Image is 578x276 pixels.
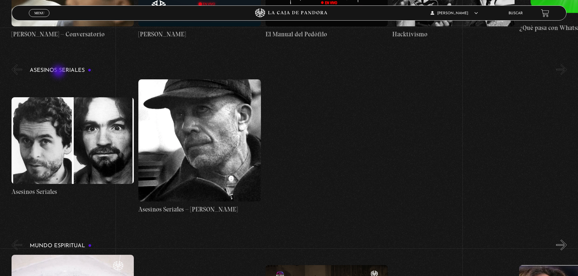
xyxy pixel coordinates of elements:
[34,11,44,15] span: Menu
[138,79,261,214] a: Asesinos Seriales – [PERSON_NAME]
[12,187,134,197] h4: Asesinos Seriales
[541,9,549,17] a: View your shopping cart
[509,12,523,15] a: Buscar
[12,29,134,39] h4: [PERSON_NAME] – Conversatorio
[556,240,567,250] button: Next
[12,64,22,75] button: Previous
[265,29,388,39] h4: El Manual del Pedófilo
[32,16,46,21] span: Cerrar
[138,29,261,39] h4: [PERSON_NAME]
[556,64,567,75] button: Next
[30,243,92,249] h3: Mundo Espiritual
[431,12,478,15] span: [PERSON_NAME]
[30,68,91,73] h3: Asesinos Seriales
[138,205,261,214] h4: Asesinos Seriales – [PERSON_NAME]
[12,79,134,214] a: Asesinos Seriales
[392,29,515,39] h4: Hacktivismo
[12,240,22,250] button: Previous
